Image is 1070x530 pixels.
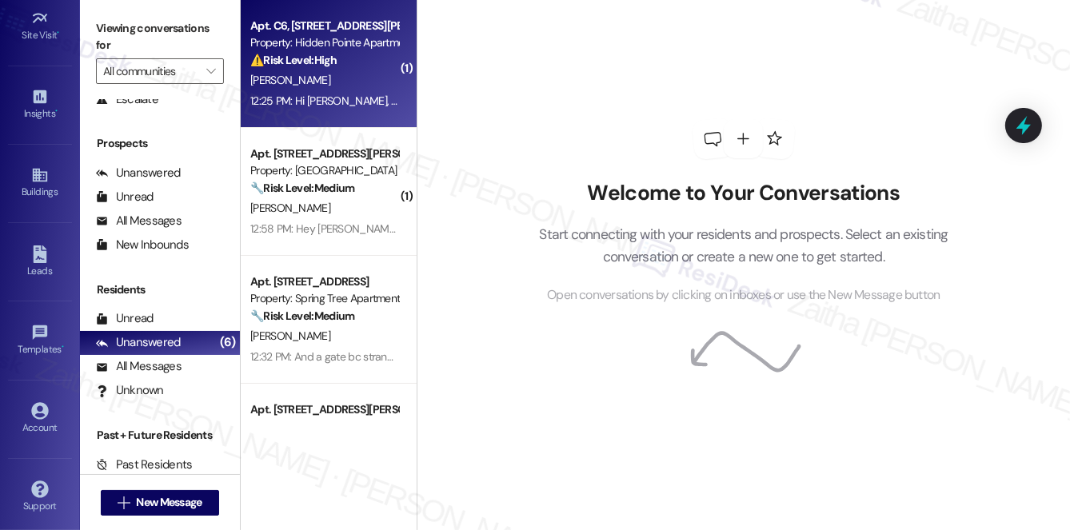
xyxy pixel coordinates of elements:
[96,310,154,327] div: Unread
[96,16,224,58] label: Viewing conversations for
[8,83,72,126] a: Insights •
[250,18,398,34] div: Apt. C6, [STREET_ADDRESS][PERSON_NAME]
[80,427,240,444] div: Past + Future Residents
[250,162,398,179] div: Property: [GEOGRAPHIC_DATA]
[101,490,219,516] button: New Message
[250,181,354,195] strong: 🔧 Risk Level: Medium
[515,181,972,206] h2: Welcome to Your Conversations
[96,358,182,375] div: All Messages
[80,281,240,298] div: Residents
[96,456,193,473] div: Past Residents
[96,334,181,351] div: Unanswered
[96,213,182,229] div: All Messages
[96,165,181,181] div: Unanswered
[250,201,330,215] span: [PERSON_NAME]
[96,189,154,205] div: Unread
[250,53,337,67] strong: ⚠️ Risk Level: High
[547,285,940,305] span: Open conversations by clicking on inboxes or use the New Message button
[515,223,972,269] p: Start connecting with your residents and prospects. Select an existing conversation or create a n...
[96,382,164,399] div: Unknown
[250,34,398,51] div: Property: Hidden Pointe Apartments
[250,94,910,108] div: 12:25 PM: Hi [PERSON_NAME], Nice meeting you. I meant to call the office this morning. My water w...
[8,319,72,362] a: Templates •
[96,91,158,108] div: Escalate
[96,237,189,253] div: New Inbounds
[216,330,240,355] div: (6)
[136,494,202,511] span: New Message
[8,397,72,440] a: Account
[250,290,398,307] div: Property: Spring Tree Apartments
[8,241,72,284] a: Leads
[250,349,599,364] div: 12:32 PM: And a gate bc stranger people come at night and sit by my home
[250,401,398,418] div: Apt. [STREET_ADDRESS][PERSON_NAME]
[80,135,240,152] div: Prospects
[250,309,354,323] strong: 🔧 Risk Level: Medium
[250,273,398,290] div: Apt. [STREET_ADDRESS]
[55,106,58,117] span: •
[206,65,215,78] i: 
[8,161,72,205] a: Buildings
[250,145,398,162] div: Apt. [STREET_ADDRESS][PERSON_NAME]
[8,5,72,48] a: Site Visit •
[8,476,72,519] a: Support
[103,58,198,84] input: All communities
[118,496,130,509] i: 
[62,341,64,353] span: •
[250,73,330,87] span: [PERSON_NAME]
[58,27,60,38] span: •
[250,329,330,343] span: [PERSON_NAME]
